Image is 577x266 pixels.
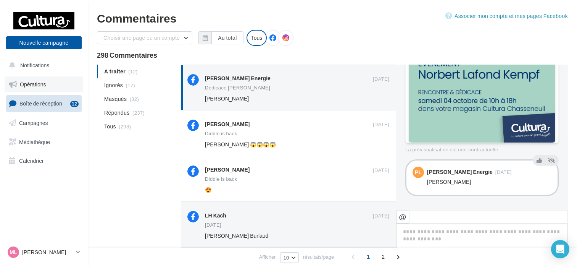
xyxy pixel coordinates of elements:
[5,95,83,112] a: Boîte de réception12
[130,96,139,102] span: (32)
[20,62,49,68] span: Notifications
[5,57,80,73] button: Notifications
[119,123,131,130] span: (298)
[205,75,271,82] div: [PERSON_NAME] Energie
[280,252,299,263] button: 10
[373,212,389,219] span: [DATE]
[6,36,82,49] button: Nouvelle campagne
[205,131,237,136] div: Diddle is back
[284,255,289,261] span: 10
[415,169,422,176] span: PL
[427,178,551,186] div: [PERSON_NAME]
[551,240,569,258] div: Open Intercom Messenger
[132,110,145,116] span: (237)
[205,166,250,174] div: [PERSON_NAME]
[97,31,192,44] button: Choisir une page ou un compte
[20,81,46,88] span: Opérations
[259,253,276,261] span: Afficher
[303,253,334,261] span: résultats/page
[495,170,512,175] span: [DATE]
[5,134,83,150] a: Médiathèque
[198,31,243,44] button: Au total
[104,109,130,117] span: Répondus
[373,121,389,128] span: [DATE]
[104,123,116,130] span: Tous
[399,213,406,220] i: @
[205,141,276,148] span: [PERSON_NAME] 😱😱😱😱
[104,81,123,89] span: Ignorés
[19,120,48,126] span: Campagnes
[445,11,568,21] a: Associer mon compte et mes pages Facebook
[5,115,83,131] a: Campagnes
[5,153,83,169] a: Calendrier
[104,95,127,103] span: Masqués
[205,222,221,227] div: [DATE]
[126,82,135,88] span: (17)
[205,95,249,102] span: [PERSON_NAME]
[103,34,180,41] span: Choisir une page ou un compte
[97,52,568,58] div: 298 Commentaires
[205,187,211,193] span: 😍
[205,85,270,90] div: Dedicace [PERSON_NAME]
[19,100,62,107] span: Boîte de réception
[377,251,389,263] span: 2
[205,177,237,182] div: Diddle is back
[362,251,374,263] span: 1
[396,211,409,224] button: @
[427,169,493,175] div: [PERSON_NAME] Energie
[97,12,568,24] div: Commentaires
[211,31,243,44] button: Au total
[373,76,389,83] span: [DATE]
[70,101,79,107] div: 12
[6,245,82,260] a: Ml [PERSON_NAME]
[5,76,83,92] a: Opérations
[247,30,267,46] div: Tous
[19,138,50,145] span: Médiathèque
[205,212,226,219] div: LH Kach
[205,232,268,239] span: [PERSON_NAME] Burlaud
[205,120,250,128] div: [PERSON_NAME]
[22,248,73,256] p: [PERSON_NAME]
[373,167,389,174] span: [DATE]
[10,248,17,256] span: Ml
[19,157,44,164] span: Calendrier
[405,143,559,153] div: La prévisualisation est non-contractuelle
